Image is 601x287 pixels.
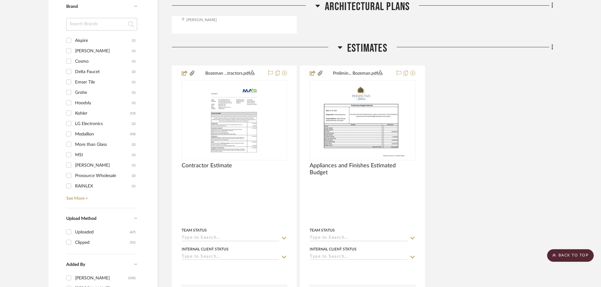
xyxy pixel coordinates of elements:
[182,227,207,233] div: Team Status
[310,227,335,233] div: Team Status
[66,4,78,9] span: Brand
[132,171,136,181] div: (2)
[75,56,132,66] div: Cosmo
[75,108,130,118] div: Kohler
[130,227,136,237] div: (67)
[310,162,415,176] span: Appliances and Finishes Estimated Budget
[182,235,279,241] input: Type to Search…
[75,88,132,98] div: Grohe
[128,273,136,283] div: (105)
[132,77,136,87] div: (1)
[75,36,132,46] div: Aispire
[75,119,132,129] div: LG Electronics
[310,235,407,241] input: Type to Search…
[182,162,232,169] span: Contractor Estimate
[130,129,136,139] div: (10)
[310,81,415,160] div: 0
[66,18,137,31] input: Search Brands
[130,238,136,248] div: (51)
[195,70,264,77] button: Bozeman ...tractors.pdf
[75,227,130,237] div: Uploaded
[75,171,132,181] div: Prosource Wholesale
[75,181,132,191] div: RAINLEX
[75,160,132,170] div: [PERSON_NAME]
[132,46,136,56] div: (1)
[182,254,279,260] input: Type to Search…
[132,181,136,191] div: (1)
[182,81,287,160] div: 0
[75,140,132,150] div: More than Glass
[132,88,136,98] div: (1)
[310,246,357,252] div: Internal Client Status
[132,67,136,77] div: (2)
[66,262,85,267] span: Added By
[132,36,136,46] div: (1)
[132,150,136,160] div: (1)
[132,98,136,108] div: (1)
[132,56,136,66] div: (1)
[75,46,132,56] div: [PERSON_NAME]
[75,129,130,139] div: Medallion
[323,70,392,77] button: Prelimin... Bozeman.pdf
[347,42,387,55] span: estimates
[311,81,413,160] img: Appliances and Finishes Estimated Budget
[66,216,96,221] span: Upload Method
[75,67,132,77] div: Delta Faucet
[310,254,407,260] input: Type to Search…
[182,246,229,252] div: Internal Client Status
[65,191,137,201] a: See More +
[132,119,136,129] div: (2)
[204,81,265,160] img: Contractor Estimate
[75,273,128,283] div: [PERSON_NAME]
[75,98,132,108] div: Hoodsly
[75,77,132,87] div: Emser Tile
[130,108,136,118] div: (13)
[75,238,130,248] div: Clipped
[547,249,594,262] scroll-to-top-button: BACK TO TOP
[75,150,132,160] div: MSI
[132,160,136,170] div: (1)
[132,140,136,150] div: (2)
